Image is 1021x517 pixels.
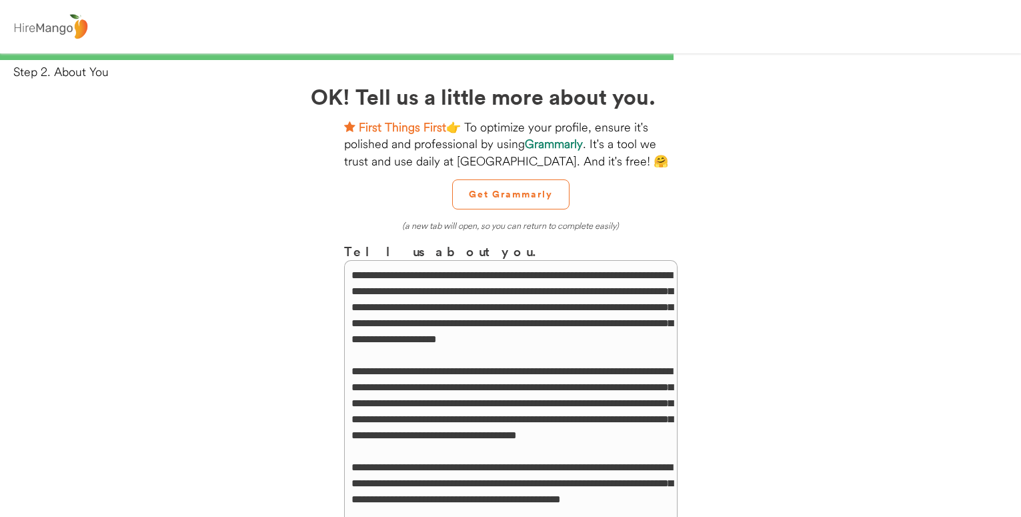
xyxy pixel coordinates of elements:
[402,220,619,231] em: (a new tab will open, so you can return to complete easily)
[3,53,1018,60] div: 66%
[359,119,446,135] strong: First Things First
[13,63,1021,80] div: Step 2. About You
[311,80,711,112] h2: OK! Tell us a little more about you.
[525,136,583,151] strong: Grammarly
[10,11,91,43] img: logo%20-%20hiremango%20gray.png
[344,119,678,169] div: 👉 To optimize your profile, ensure it's polished and professional by using . It's a tool we trust...
[452,179,570,209] button: Get Grammarly
[344,241,678,261] h3: Tell us about you.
